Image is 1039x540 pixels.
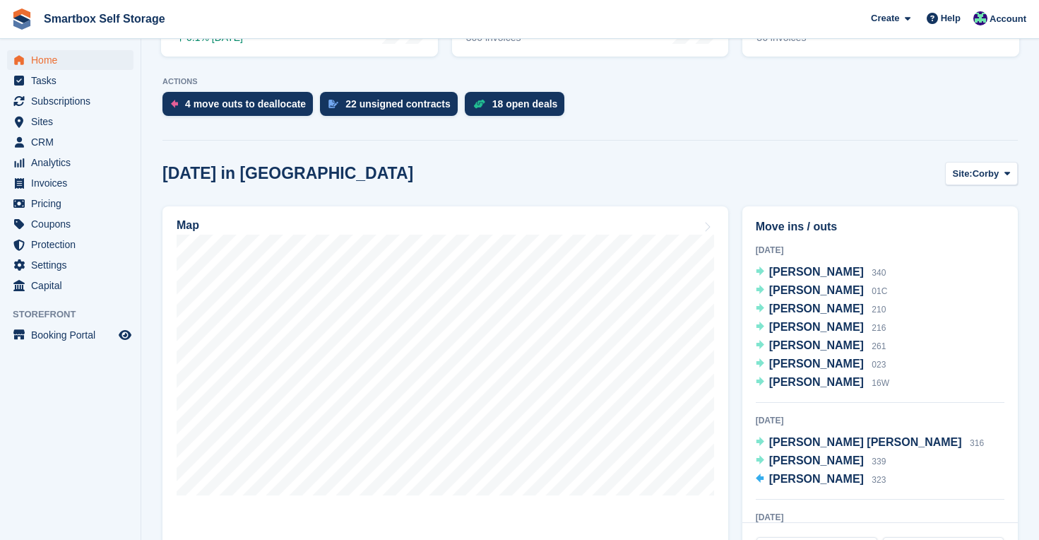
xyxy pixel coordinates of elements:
[872,268,886,278] span: 340
[769,376,864,388] span: [PERSON_NAME]
[185,98,306,110] div: 4 move outs to deallocate
[756,356,886,374] a: [PERSON_NAME] 023
[162,92,320,123] a: 4 move outs to deallocate
[7,194,133,213] a: menu
[31,153,116,172] span: Analytics
[769,473,864,485] span: [PERSON_NAME]
[162,77,1018,86] p: ACTIONS
[465,92,572,123] a: 18 open deals
[756,282,888,300] a: [PERSON_NAME] 01C
[162,164,413,183] h2: [DATE] in [GEOGRAPHIC_DATA]
[970,438,984,448] span: 316
[769,454,864,466] span: [PERSON_NAME]
[31,214,116,234] span: Coupons
[973,11,987,25] img: Roger Canham
[7,325,133,345] a: menu
[872,286,887,296] span: 01C
[492,98,558,110] div: 18 open deals
[7,50,133,70] a: menu
[756,264,886,282] a: [PERSON_NAME] 340
[872,457,886,466] span: 339
[31,276,116,295] span: Capital
[7,132,133,152] a: menu
[117,327,133,344] a: Preview store
[756,414,1004,427] div: [DATE]
[756,374,889,392] a: [PERSON_NAME] 16W
[872,341,886,351] span: 261
[756,434,984,452] a: [PERSON_NAME] [PERSON_NAME] 316
[31,71,116,90] span: Tasks
[7,255,133,275] a: menu
[345,98,451,110] div: 22 unsigned contracts
[31,325,116,345] span: Booking Portal
[872,378,889,388] span: 16W
[31,50,116,70] span: Home
[31,173,116,193] span: Invoices
[756,337,886,356] a: [PERSON_NAME] 261
[7,112,133,131] a: menu
[953,167,973,181] span: Site:
[872,475,886,485] span: 323
[756,452,886,471] a: [PERSON_NAME] 339
[7,71,133,90] a: menu
[31,235,116,254] span: Protection
[756,218,1004,235] h2: Move ins / outs
[872,360,886,370] span: 023
[756,300,886,319] a: [PERSON_NAME] 210
[7,91,133,111] a: menu
[756,471,886,489] a: [PERSON_NAME] 323
[769,339,864,351] span: [PERSON_NAME]
[7,173,133,193] a: menu
[769,266,864,278] span: [PERSON_NAME]
[941,11,961,25] span: Help
[871,11,899,25] span: Create
[7,235,133,254] a: menu
[872,323,886,333] span: 216
[328,100,338,108] img: contract_signature_icon-13c848040528278c33f63329250d36e43548de30e8caae1d1a13099fd9432cc5.svg
[769,284,864,296] span: [PERSON_NAME]
[769,436,962,448] span: [PERSON_NAME] [PERSON_NAME]
[769,321,864,333] span: [PERSON_NAME]
[31,132,116,152] span: CRM
[11,8,32,30] img: stora-icon-8386f47178a22dfd0bd8f6a31ec36ba5ce8667c1dd55bd0f319d3a0aa187defe.svg
[756,511,1004,524] div: [DATE]
[756,244,1004,257] div: [DATE]
[973,167,999,181] span: Corby
[945,162,1018,185] button: Site: Corby
[31,255,116,275] span: Settings
[756,319,886,337] a: [PERSON_NAME] 216
[320,92,465,123] a: 22 unsigned contracts
[31,91,116,111] span: Subscriptions
[7,153,133,172] a: menu
[769,303,864,315] span: [PERSON_NAME]
[13,307,141,322] span: Storefront
[38,7,171,30] a: Smartbox Self Storage
[769,358,864,370] span: [PERSON_NAME]
[473,99,485,109] img: deal-1b604bf984904fb50ccaf53a9ad4b4a5d6e5aea283cecdc64d6e3604feb123c2.svg
[177,219,199,232] h2: Map
[31,194,116,213] span: Pricing
[872,305,886,315] span: 210
[171,100,178,108] img: move_outs_to_deallocate_icon-f764333ba52eb49d3ac5e1228854f67142a1ed5810a6f6cc68b1a99e826820c5.svg
[7,214,133,234] a: menu
[31,112,116,131] span: Sites
[7,276,133,295] a: menu
[990,12,1026,26] span: Account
